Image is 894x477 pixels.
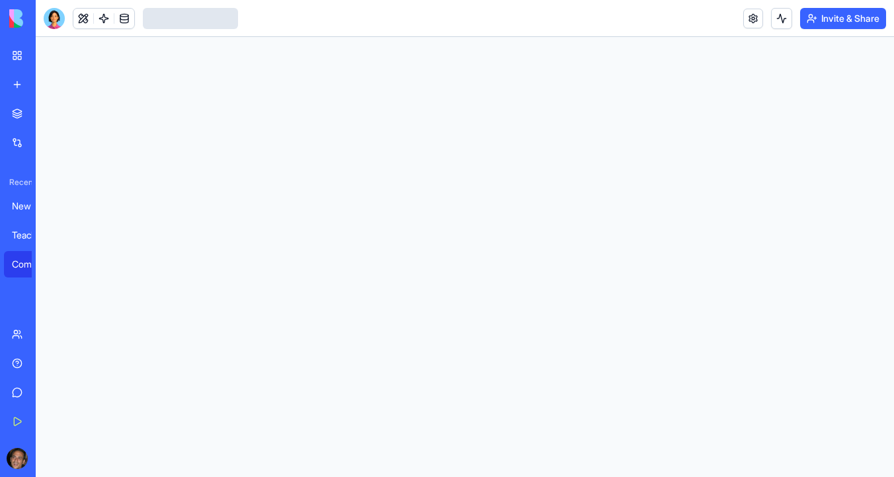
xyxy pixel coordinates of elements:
[4,193,57,219] a: New App
[12,258,49,271] div: Company Fit and Outreach
[800,8,886,29] button: Invite & Share
[7,448,28,469] img: ACg8ocKwlY-G7EnJG7p3bnYwdp_RyFFHyn9MlwQjYsG_56ZlydI1TXjL_Q=s96-c
[4,251,57,277] a: Company Fit and Outreach
[9,9,91,28] img: logo
[4,177,32,188] span: Recent
[12,229,49,242] div: Teacher Hours Management Portal
[12,200,49,213] div: New App
[4,222,57,248] a: Teacher Hours Management Portal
